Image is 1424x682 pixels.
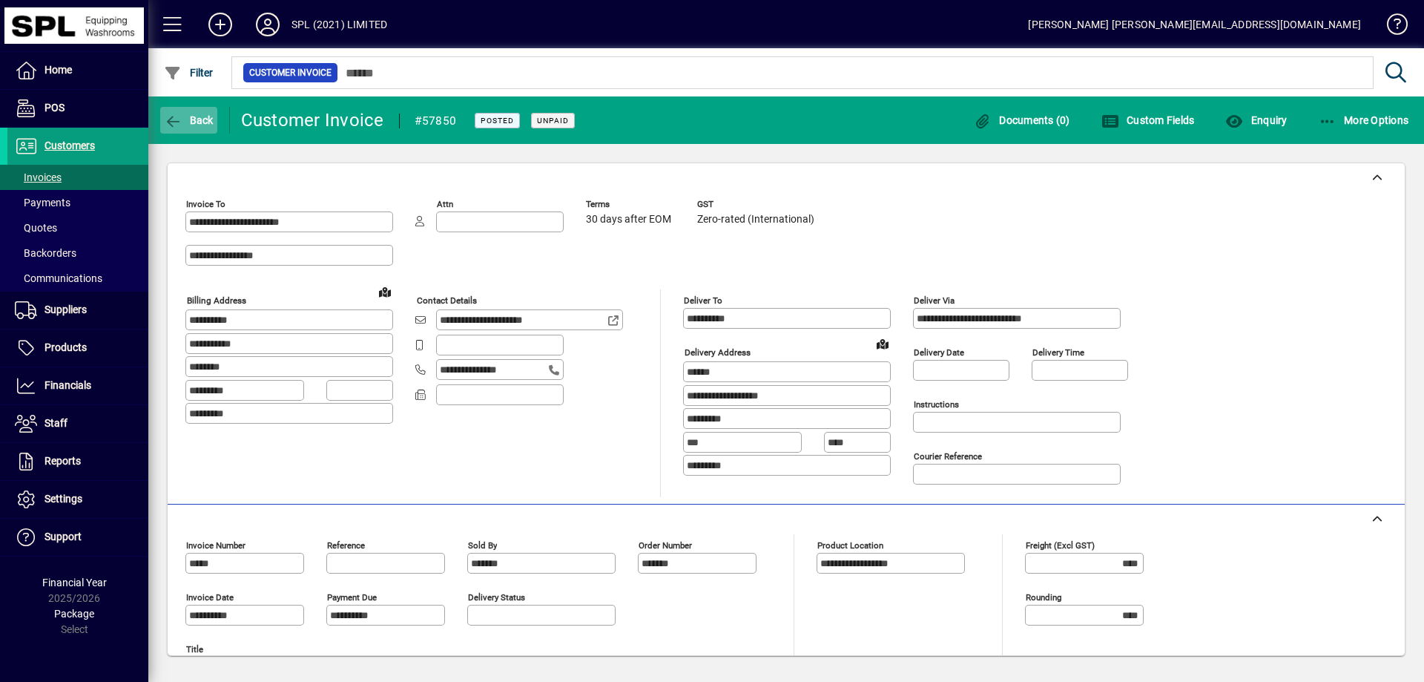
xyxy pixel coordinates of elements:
[7,52,148,89] a: Home
[197,11,244,38] button: Add
[914,399,959,410] mat-label: Instructions
[15,197,70,209] span: Payments
[44,102,65,114] span: POS
[1032,347,1084,358] mat-label: Delivery time
[7,443,148,480] a: Reports
[164,114,214,126] span: Back
[44,379,91,391] span: Financials
[974,114,1070,126] span: Documents (0)
[537,116,569,125] span: Unpaid
[44,64,72,76] span: Home
[1376,3,1405,51] a: Knowledge Base
[44,304,87,315] span: Suppliers
[148,107,230,134] app-page-header-button: Back
[7,405,148,442] a: Staff
[15,222,57,234] span: Quotes
[1101,114,1195,126] span: Custom Fields
[914,451,982,462] mat-label: Courier Reference
[7,190,148,215] a: Payments
[1026,592,1061,603] mat-label: Rounding
[415,109,457,133] div: #57850
[586,214,671,226] span: 30 days after EOM
[468,540,497,551] mat-label: Sold by
[586,200,675,209] span: Terms
[44,493,82,505] span: Settings
[684,295,722,306] mat-label: Deliver To
[7,519,148,556] a: Support
[186,540,245,551] mat-label: Invoice number
[1315,107,1413,134] button: More Options
[7,90,148,127] a: POS
[7,165,148,190] a: Invoices
[15,272,102,284] span: Communications
[291,13,387,36] div: SPL (2021) LIMITED
[1028,13,1361,36] div: [PERSON_NAME] [PERSON_NAME][EMAIL_ADDRESS][DOMAIN_NAME]
[1098,107,1199,134] button: Custom Fields
[7,292,148,329] a: Suppliers
[871,332,894,355] a: View on map
[7,481,148,518] a: Settings
[186,199,225,209] mat-label: Invoice To
[697,200,814,209] span: GST
[914,295,955,306] mat-label: Deliver via
[914,347,964,358] mat-label: Delivery date
[15,247,76,259] span: Backorders
[241,108,384,132] div: Customer Invoice
[1222,107,1290,134] button: Enquiry
[1319,114,1409,126] span: More Options
[437,199,453,209] mat-label: Attn
[42,577,107,588] span: Financial Year
[44,455,81,467] span: Reports
[639,540,692,551] mat-label: Order number
[164,67,214,79] span: Filter
[327,592,377,603] mat-label: Payment due
[1225,114,1287,126] span: Enquiry
[160,59,217,86] button: Filter
[44,531,82,542] span: Support
[249,65,332,80] span: Customer Invoice
[186,644,203,655] mat-label: Title
[186,592,234,603] mat-label: Invoice date
[373,280,397,304] a: View on map
[1026,540,1095,551] mat-label: Freight (excl GST)
[44,341,87,353] span: Products
[481,116,514,125] span: Posted
[160,107,217,134] button: Back
[244,11,291,38] button: Profile
[468,592,525,603] mat-label: Delivery status
[327,540,365,551] mat-label: Reference
[44,417,67,429] span: Staff
[44,140,95,151] span: Customers
[7,240,148,266] a: Backorders
[54,608,94,620] span: Package
[970,107,1074,134] button: Documents (0)
[15,171,62,183] span: Invoices
[7,367,148,404] a: Financials
[697,214,814,226] span: Zero-rated (International)
[7,329,148,367] a: Products
[817,540,883,551] mat-label: Product location
[7,266,148,291] a: Communications
[7,215,148,240] a: Quotes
